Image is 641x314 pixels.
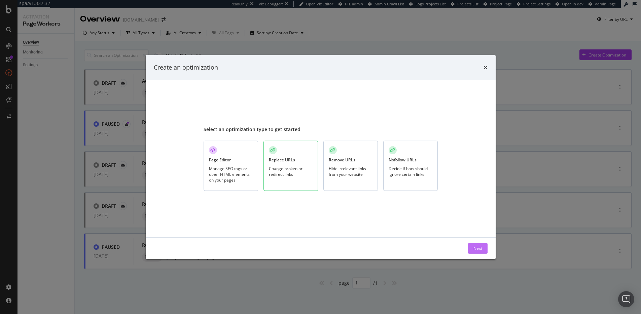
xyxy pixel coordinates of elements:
[209,157,231,163] div: Page Editor
[618,291,634,307] div: Open Intercom Messenger
[269,165,313,177] div: Change broken or redirect links
[204,126,438,133] div: Select an optimization type to get started
[146,55,496,259] div: modal
[209,165,253,183] div: Manage SEO tags or other HTML elements on your pages
[389,165,432,177] div: Decide if bots should ignore certain links
[473,245,482,251] div: Next
[154,63,218,72] div: Create an optimization
[329,157,355,163] div: Remove URLs
[389,157,417,163] div: Nofollow URLs
[468,243,488,253] button: Next
[329,165,372,177] div: Hide irrelevant links from your website
[269,157,295,163] div: Replace URLs
[484,63,488,72] div: times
